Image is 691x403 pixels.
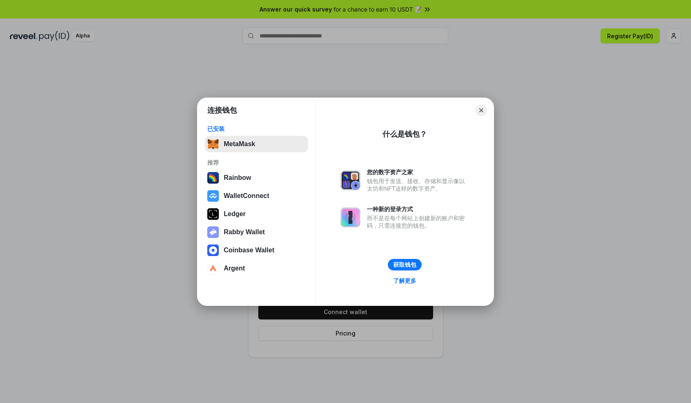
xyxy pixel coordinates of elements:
[207,245,219,256] img: svg+xml,%3Csvg%20width%3D%2228%22%20height%3D%2228%22%20viewBox%3D%220%200%2028%2028%22%20fill%3D...
[393,261,416,268] div: 获取钱包
[207,172,219,184] img: svg+xml,%3Csvg%20width%3D%22120%22%20height%3D%22120%22%20viewBox%3D%220%200%20120%20120%22%20fil...
[205,170,308,186] button: Rainbow
[383,129,427,139] div: 什么是钱包？
[388,275,421,286] a: 了解更多
[475,105,487,116] button: Close
[224,210,246,218] div: Ledger
[205,224,308,240] button: Rabby Wallet
[207,226,219,238] img: svg+xml,%3Csvg%20xmlns%3D%22http%3A%2F%2Fwww.w3.org%2F2000%2Fsvg%22%20fill%3D%22none%22%20viewBox...
[205,188,308,204] button: WalletConnect
[367,214,469,229] div: 而不是在每个网站上创建新的账户和密码，只需连接您的钱包。
[224,228,265,236] div: Rabby Wallet
[367,168,469,176] div: 您的数字资产之家
[207,190,219,202] img: svg+xml,%3Csvg%20width%3D%2228%22%20height%3D%2228%22%20viewBox%3D%220%200%2028%2028%22%20fill%3D...
[207,208,219,220] img: svg+xml,%3Csvg%20xmlns%3D%22http%3A%2F%2Fwww.w3.org%2F2000%2Fsvg%22%20width%3D%2228%22%20height%3...
[205,242,308,259] button: Coinbase Wallet
[367,177,469,192] div: 钱包用于发送、接收、存储和显示像以太坊和NFT这样的数字资产。
[388,259,422,270] button: 获取钱包
[205,136,308,152] button: MetaMask
[341,170,360,190] img: svg+xml,%3Csvg%20xmlns%3D%22http%3A%2F%2Fwww.w3.org%2F2000%2Fsvg%22%20fill%3D%22none%22%20viewBox...
[205,206,308,222] button: Ledger
[224,140,255,148] div: MetaMask
[205,260,308,277] button: Argent
[224,192,269,200] div: WalletConnect
[207,125,306,133] div: 已安装
[224,247,274,254] div: Coinbase Wallet
[341,207,360,227] img: svg+xml,%3Csvg%20xmlns%3D%22http%3A%2F%2Fwww.w3.org%2F2000%2Fsvg%22%20fill%3D%22none%22%20viewBox...
[367,205,469,213] div: 一种新的登录方式
[224,174,251,182] div: Rainbow
[207,159,306,166] div: 推荐
[393,277,416,284] div: 了解更多
[207,263,219,274] img: svg+xml,%3Csvg%20width%3D%2228%22%20height%3D%2228%22%20viewBox%3D%220%200%2028%2028%22%20fill%3D...
[207,105,237,115] h1: 连接钱包
[224,265,245,272] div: Argent
[207,138,219,150] img: svg+xml,%3Csvg%20fill%3D%22none%22%20height%3D%2233%22%20viewBox%3D%220%200%2035%2033%22%20width%...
